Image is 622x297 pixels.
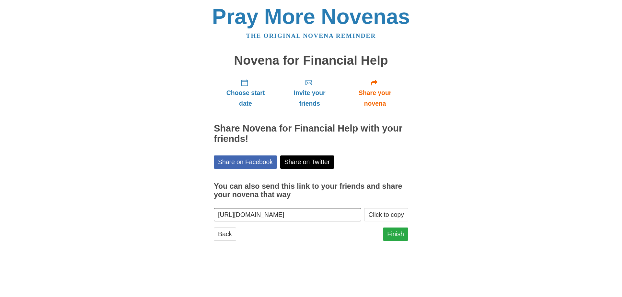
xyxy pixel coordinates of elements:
[280,155,334,169] a: Share on Twitter
[284,88,335,109] span: Invite your friends
[214,123,408,144] h2: Share Novena for Financial Help with your friends!
[214,228,236,241] a: Back
[220,88,271,109] span: Choose start date
[214,74,277,112] a: Choose start date
[214,54,408,68] h1: Novena for Financial Help
[212,5,410,28] a: Pray More Novenas
[214,182,408,199] h3: You can also send this link to your friends and share your novena that way
[364,208,408,221] button: Click to copy
[342,74,408,112] a: Share your novena
[277,74,342,112] a: Invite your friends
[246,32,376,39] a: The original novena reminder
[214,155,277,169] a: Share on Facebook
[383,228,408,241] a: Finish
[348,88,402,109] span: Share your novena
